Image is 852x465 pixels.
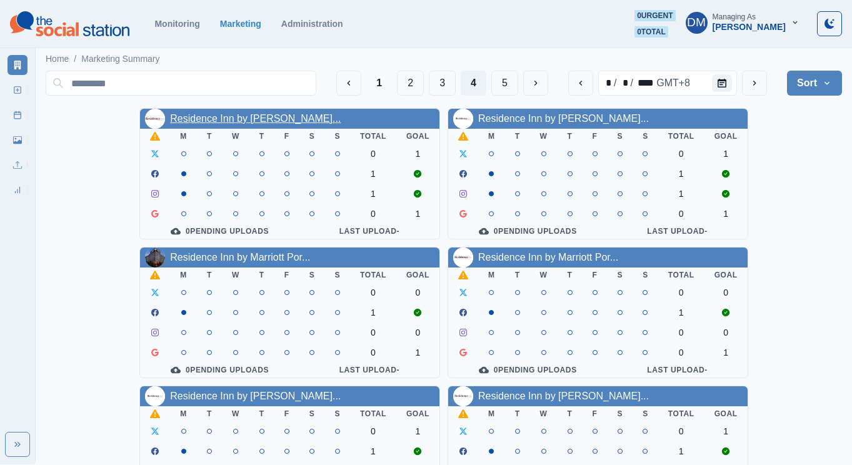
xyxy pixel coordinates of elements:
[601,76,613,87] div: month
[170,113,341,124] a: Residence Inn by [PERSON_NAME]...
[601,76,691,91] div: Date
[309,226,429,236] div: Last Upload -
[429,71,456,96] button: Page 3
[530,267,558,282] th: W
[249,267,274,282] th: T
[397,71,424,96] button: Page 2
[530,129,558,144] th: W
[704,129,748,144] th: Goal
[8,155,28,175] a: Uploads
[197,129,222,144] th: T
[145,109,165,129] img: 1038029686231551
[170,129,197,144] th: M
[658,129,704,144] th: Total
[8,55,28,75] a: Marketing Summary
[170,406,197,421] th: M
[8,80,28,100] a: New Post
[46,52,160,66] nav: breadcrumb
[396,406,439,421] th: Goal
[523,71,548,96] button: Next Media
[150,226,289,236] div: 0 Pending Uploads
[274,267,299,282] th: F
[197,406,222,421] th: T
[406,149,429,159] div: 1
[787,71,842,96] button: Sort
[618,226,738,236] div: Last Upload -
[8,180,28,200] a: Review Summary
[154,19,199,29] a: Monitoring
[634,10,675,21] span: 0 urgent
[222,129,249,144] th: W
[668,287,694,297] div: 0
[145,247,165,267] img: 121535931193457
[281,19,343,29] a: Administration
[336,71,361,96] button: Previous
[618,76,629,87] div: day
[309,365,429,375] div: Last Upload -
[714,426,738,436] div: 1
[299,267,325,282] th: S
[714,287,738,297] div: 0
[568,71,593,96] button: previous
[453,247,473,267] img: 115775645115469
[658,406,704,421] th: Total
[299,406,325,421] th: S
[668,347,694,357] div: 0
[324,267,350,282] th: S
[406,347,429,357] div: 1
[406,209,429,219] div: 1
[406,327,429,337] div: 0
[453,109,473,129] img: 275153873141643
[360,287,386,297] div: 0
[478,129,505,144] th: M
[668,209,694,219] div: 0
[396,129,439,144] th: Goal
[406,287,429,297] div: 0
[558,267,583,282] th: T
[634,26,668,37] span: 0 total
[478,113,649,124] a: Residence Inn by [PERSON_NAME]...
[583,129,608,144] th: F
[558,406,583,421] th: T
[714,327,738,337] div: 0
[274,129,299,144] th: F
[668,327,694,337] div: 0
[170,391,341,401] a: Residence Inn by [PERSON_NAME]...
[74,52,76,66] span: /
[618,365,738,375] div: Last Upload -
[714,209,738,219] div: 1
[704,267,748,282] th: Goal
[713,12,756,21] div: Managing As
[8,105,28,125] a: Post Schedule
[530,406,558,421] th: W
[396,267,439,282] th: Goal
[46,52,69,66] a: Home
[633,267,658,282] th: S
[478,406,505,421] th: M
[505,406,530,421] th: T
[222,267,249,282] th: W
[324,406,350,421] th: S
[360,347,386,357] div: 0
[713,22,786,32] div: [PERSON_NAME]
[668,189,694,199] div: 1
[608,267,633,282] th: S
[633,406,658,421] th: S
[583,267,608,282] th: F
[655,76,691,91] div: time zone
[676,10,809,35] button: Managing As[PERSON_NAME]
[366,71,392,96] button: First Page
[170,252,310,262] a: Residence Inn by Marriott Por...
[220,19,261,29] a: Marketing
[714,347,738,357] div: 1
[360,189,386,199] div: 1
[478,267,505,282] th: M
[817,11,842,36] button: Toggle Mode
[505,129,530,144] th: T
[458,226,598,236] div: 0 Pending Uploads
[668,149,694,159] div: 0
[668,169,694,179] div: 1
[360,169,386,179] div: 1
[608,406,633,421] th: S
[81,52,159,66] a: Marketing Summary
